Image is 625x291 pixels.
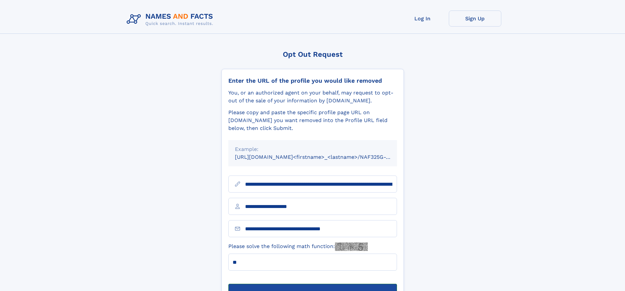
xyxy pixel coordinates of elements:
[228,89,397,105] div: You, or an authorized agent on your behalf, may request to opt-out of the sale of your informatio...
[221,50,404,58] div: Opt Out Request
[235,145,390,153] div: Example:
[228,109,397,132] div: Please copy and paste the specific profile page URL on [DOMAIN_NAME] you want removed into the Pr...
[449,10,501,27] a: Sign Up
[396,10,449,27] a: Log In
[228,77,397,84] div: Enter the URL of the profile you would like removed
[235,154,409,160] small: [URL][DOMAIN_NAME]<firstname>_<lastname>/NAF325G-xxxxxxxx
[124,10,219,28] img: Logo Names and Facts
[228,242,368,251] label: Please solve the following math function:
